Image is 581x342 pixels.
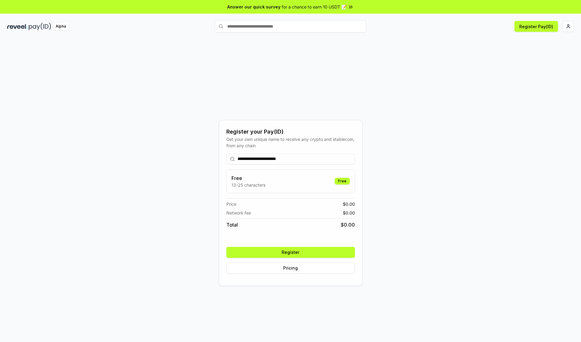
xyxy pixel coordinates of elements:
[226,128,355,136] div: Register your Pay(ID)
[226,247,355,258] button: Register
[343,210,355,216] span: $ 0.00
[7,23,28,30] img: reveel_dark
[226,263,355,274] button: Pricing
[335,178,350,184] div: Free
[514,21,558,32] button: Register Pay(ID)
[226,210,251,216] span: Network fee
[226,136,355,149] div: Get your own unique name to receive any crypto and stablecoin, from any chain
[52,23,69,30] div: Alpha
[343,201,355,207] span: $ 0.00
[231,182,265,188] p: 13-25 characters
[227,4,281,10] span: Answer our quick survey
[226,221,238,228] span: Total
[282,4,346,10] span: for a chance to earn 10 USDT 📝
[341,221,355,228] span: $ 0.00
[226,201,236,207] span: Price
[231,174,265,182] h3: Free
[29,23,51,30] img: pay_id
